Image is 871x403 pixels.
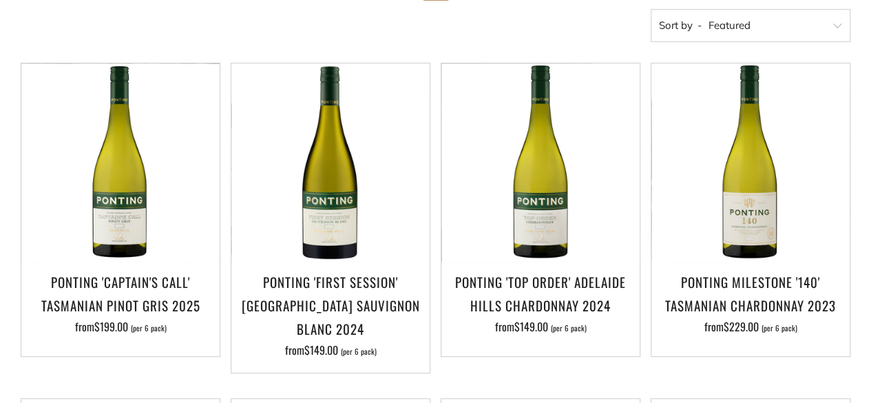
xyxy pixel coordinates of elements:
[762,324,797,332] span: (per 6 pack)
[28,270,213,317] h3: Ponting 'Captain's Call' Tasmanian Pinot Gris 2025
[448,270,633,317] h3: Ponting 'Top Order' Adelaide Hills Chardonnay 2024
[131,324,167,332] span: (per 6 pack)
[514,318,548,335] span: $149.00
[341,348,377,355] span: (per 6 pack)
[285,342,377,358] span: from
[231,270,430,356] a: Ponting 'First Session' [GEOGRAPHIC_DATA] Sauvignon Blanc 2024 from$149.00 (per 6 pack)
[724,318,759,335] span: $229.00
[551,324,587,332] span: (per 6 pack)
[94,318,128,335] span: $199.00
[495,318,587,335] span: from
[651,270,850,339] a: Ponting Milestone '140' Tasmanian Chardonnay 2023 from$229.00 (per 6 pack)
[704,318,797,335] span: from
[441,270,640,339] a: Ponting 'Top Order' Adelaide Hills Chardonnay 2024 from$149.00 (per 6 pack)
[658,270,843,317] h3: Ponting Milestone '140' Tasmanian Chardonnay 2023
[75,318,167,335] span: from
[21,270,220,339] a: Ponting 'Captain's Call' Tasmanian Pinot Gris 2025 from$199.00 (per 6 pack)
[238,270,423,341] h3: Ponting 'First Session' [GEOGRAPHIC_DATA] Sauvignon Blanc 2024
[304,342,338,358] span: $149.00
